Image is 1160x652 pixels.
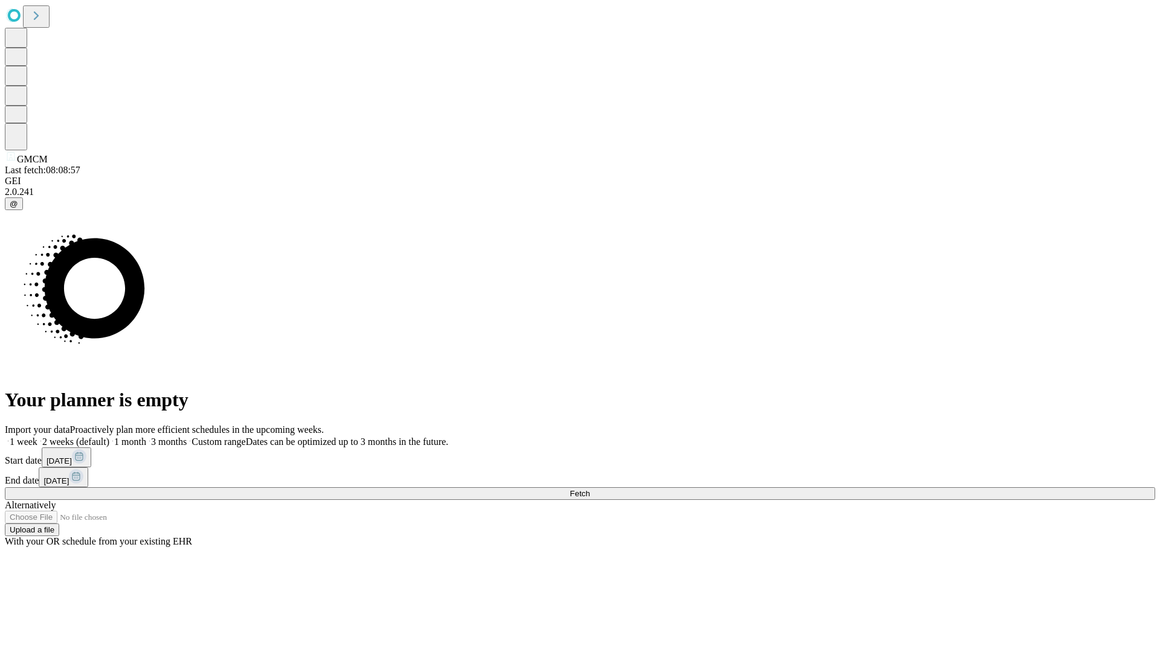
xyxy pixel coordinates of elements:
[5,187,1155,197] div: 2.0.241
[5,176,1155,187] div: GEI
[114,436,146,447] span: 1 month
[5,467,1155,487] div: End date
[10,436,37,447] span: 1 week
[5,487,1155,500] button: Fetch
[10,199,18,208] span: @
[17,154,48,164] span: GMCM
[5,197,23,210] button: @
[42,447,91,467] button: [DATE]
[5,500,56,510] span: Alternatively
[47,456,72,465] span: [DATE]
[5,424,70,435] span: Import your data
[570,489,590,498] span: Fetch
[246,436,448,447] span: Dates can be optimized up to 3 months in the future.
[5,389,1155,411] h1: Your planner is empty
[70,424,324,435] span: Proactively plan more efficient schedules in the upcoming weeks.
[151,436,187,447] span: 3 months
[42,436,109,447] span: 2 weeks (default)
[39,467,88,487] button: [DATE]
[192,436,245,447] span: Custom range
[5,523,59,536] button: Upload a file
[5,536,192,546] span: With your OR schedule from your existing EHR
[5,447,1155,467] div: Start date
[43,476,69,485] span: [DATE]
[5,165,80,175] span: Last fetch: 08:08:57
